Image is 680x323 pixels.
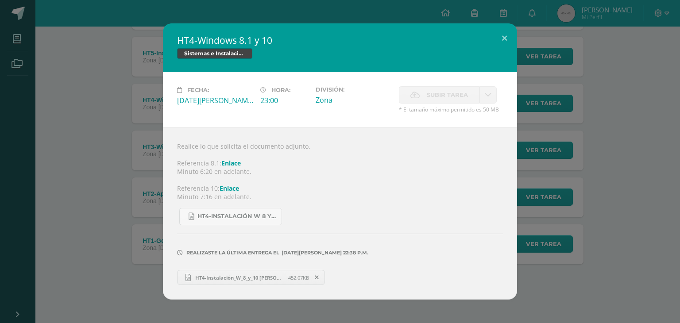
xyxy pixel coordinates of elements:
a: HT4-Instalación W 8 y 10.docx [179,208,282,225]
span: Subir tarea [427,87,468,103]
a: La fecha de entrega ha expirado [479,86,497,104]
span: Hora: [271,87,290,93]
a: Enlace [220,184,239,192]
span: 452.07KB [288,274,309,281]
span: Sistemas e Instalación de Software [177,48,252,59]
span: HT4-Instalación_W_8_y_10 [PERSON_NAME].docx [191,274,288,281]
label: La fecha de entrega ha expirado [399,86,479,104]
a: Enlace [221,159,241,167]
label: División: [316,86,392,93]
a: HT4-Instalación_W_8_y_10 [PERSON_NAME].docx 452.07KB [177,270,325,285]
div: 23:00 [260,96,309,105]
span: Fecha: [187,87,209,93]
button: Close (Esc) [492,23,517,54]
div: Realice lo que solicita el documento adjunto. Referencia 8.1: Minuto 6:20 en adelante. Referencia... [163,127,517,300]
span: Realizaste la última entrega el [186,250,279,256]
div: [DATE][PERSON_NAME] [177,96,253,105]
span: * El tamaño máximo permitido es 50 MB [399,106,503,113]
div: Zona [316,95,392,105]
span: Remover entrega [309,273,325,282]
span: HT4-Instalación W 8 y 10.docx [197,213,277,220]
h2: HT4-Windows 8.1 y 10 [177,34,503,46]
